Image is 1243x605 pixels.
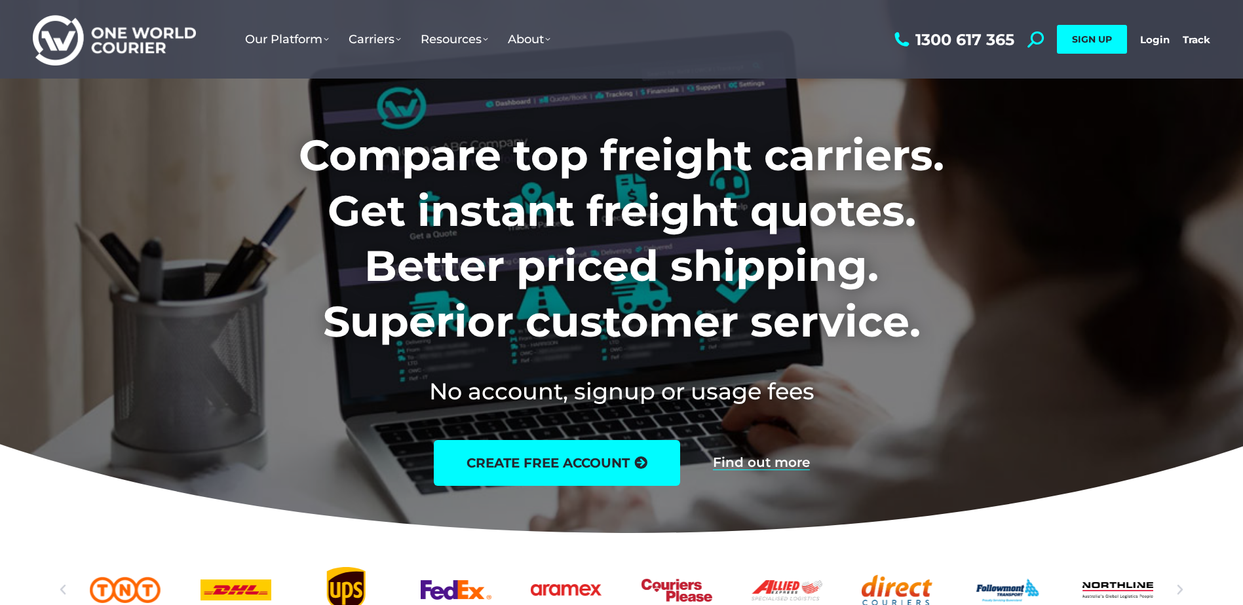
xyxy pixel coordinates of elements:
a: Find out more [713,456,810,470]
span: Our Platform [245,32,329,46]
img: One World Courier [33,13,196,66]
a: About [498,19,560,60]
a: 1300 617 365 [891,31,1014,48]
h2: No account, signup or usage fees [212,375,1031,407]
span: SIGN UP [1072,33,1112,45]
a: Login [1140,33,1170,46]
a: Carriers [339,19,411,60]
span: Carriers [349,32,401,46]
a: create free account [434,440,680,486]
span: About [508,32,550,46]
a: Resources [411,19,498,60]
a: Our Platform [235,19,339,60]
h1: Compare top freight carriers. Get instant freight quotes. Better priced shipping. Superior custom... [212,128,1031,349]
a: SIGN UP [1057,25,1127,54]
span: Resources [421,32,488,46]
a: Track [1183,33,1210,46]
